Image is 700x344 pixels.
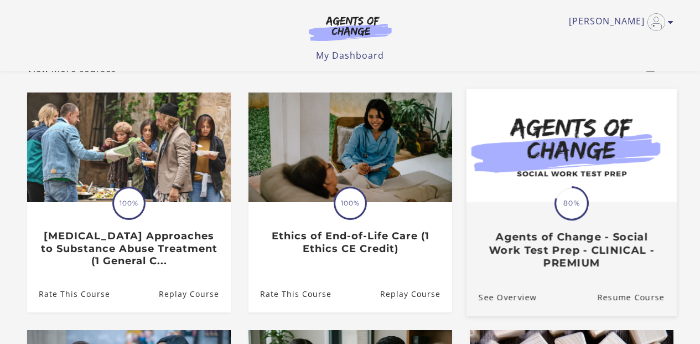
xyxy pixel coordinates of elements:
[297,16,403,41] img: Agents of Change Logo
[335,188,365,218] span: 100%
[597,279,677,316] a: Agents of Change - Social Work Test Prep - CLINICAL - PREMIUM: Resume Course
[569,13,668,31] a: Toggle menu
[380,276,452,312] a: Ethics of End-of-Life Care (1 Ethics CE Credit): Resume Course
[248,276,331,312] a: Ethics of End-of-Life Care (1 Ethics CE Credit): Rate This Course
[466,279,536,316] a: Agents of Change - Social Work Test Prep - CLINICAL - PREMIUM: See Overview
[260,230,440,255] h3: Ethics of End-of-Life Care (1 Ethics CE Credit)
[27,276,110,312] a: Harm Reduction Approaches to Substance Abuse Treatment (1 General C...: Rate This Course
[316,49,384,61] a: My Dashboard
[158,276,230,312] a: Harm Reduction Approaches to Substance Abuse Treatment (1 General C...: Resume Course
[39,230,219,268] h3: [MEDICAL_DATA] Approaches to Substance Abuse Treatment (1 General C...
[114,188,144,218] span: 100%
[556,188,587,219] span: 80%
[478,231,664,270] h3: Agents of Change - Social Work Test Prep - CLINICAL - PREMIUM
